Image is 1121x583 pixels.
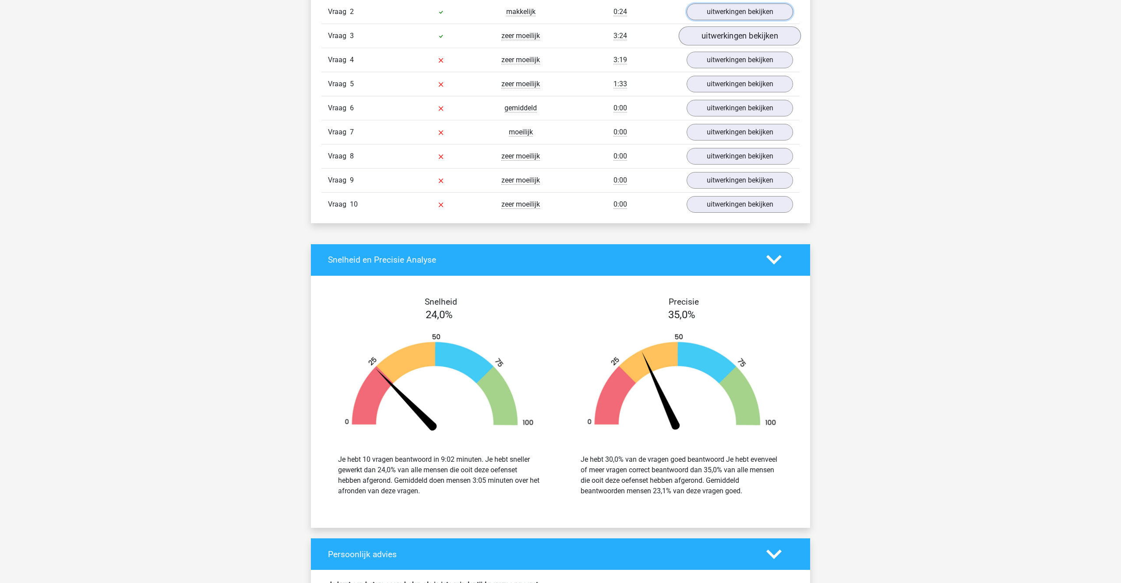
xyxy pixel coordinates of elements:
span: 24,0% [426,309,453,321]
span: 0:00 [613,200,627,209]
h4: Persoonlijk advies [328,549,753,559]
a: uitwerkingen bekijken [687,100,793,116]
div: Je hebt 30,0% van de vragen goed beantwoord Je hebt evenveel of meer vragen correct beantwoord da... [581,454,783,496]
span: 35,0% [668,309,695,321]
span: 0:00 [613,176,627,185]
a: uitwerkingen bekijken [687,76,793,92]
span: Vraag [328,127,350,137]
img: 24.11fc3d3dfcfd.png [331,333,547,433]
span: zeer moeilijk [501,32,540,40]
h4: Snelheid [328,297,554,307]
span: gemiddeld [504,104,537,112]
img: 35.40f4675ce624.png [574,333,790,433]
span: Vraag [328,7,350,17]
span: 6 [350,104,354,112]
span: 5 [350,80,354,88]
span: 0:00 [613,152,627,161]
span: 3 [350,32,354,40]
span: 3:19 [613,56,627,64]
span: 0:00 [613,128,627,137]
span: 3:24 [613,32,627,40]
div: Je hebt 10 vragen beantwoord in 9:02 minuten. Je hebt sneller gewerkt dan 24,0% van alle mensen d... [338,454,540,496]
span: 1:33 [613,80,627,88]
span: 10 [350,200,358,208]
span: Vraag [328,103,350,113]
span: 0:00 [613,104,627,112]
a: uitwerkingen bekijken [687,172,793,189]
span: zeer moeilijk [501,80,540,88]
span: makkelijk [506,7,536,16]
span: zeer moeilijk [501,56,540,64]
span: 4 [350,56,354,64]
span: 2 [350,7,354,16]
span: Vraag [328,151,350,162]
span: 9 [350,176,354,184]
span: Vraag [328,175,350,186]
span: 0:24 [613,7,627,16]
span: zeer moeilijk [501,152,540,161]
a: uitwerkingen bekijken [687,196,793,213]
a: uitwerkingen bekijken [687,52,793,68]
span: moeilijk [509,128,533,137]
h4: Snelheid en Precisie Analyse [328,255,753,265]
span: Vraag [328,31,350,41]
span: Vraag [328,199,350,210]
span: 8 [350,152,354,160]
span: Vraag [328,55,350,65]
a: uitwerkingen bekijken [687,148,793,165]
a: uitwerkingen bekijken [687,4,793,20]
span: Vraag [328,79,350,89]
a: uitwerkingen bekijken [687,124,793,140]
a: uitwerkingen bekijken [679,26,801,46]
span: zeer moeilijk [501,176,540,185]
span: 7 [350,128,354,136]
span: zeer moeilijk [501,200,540,209]
h4: Precisie [571,297,797,307]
